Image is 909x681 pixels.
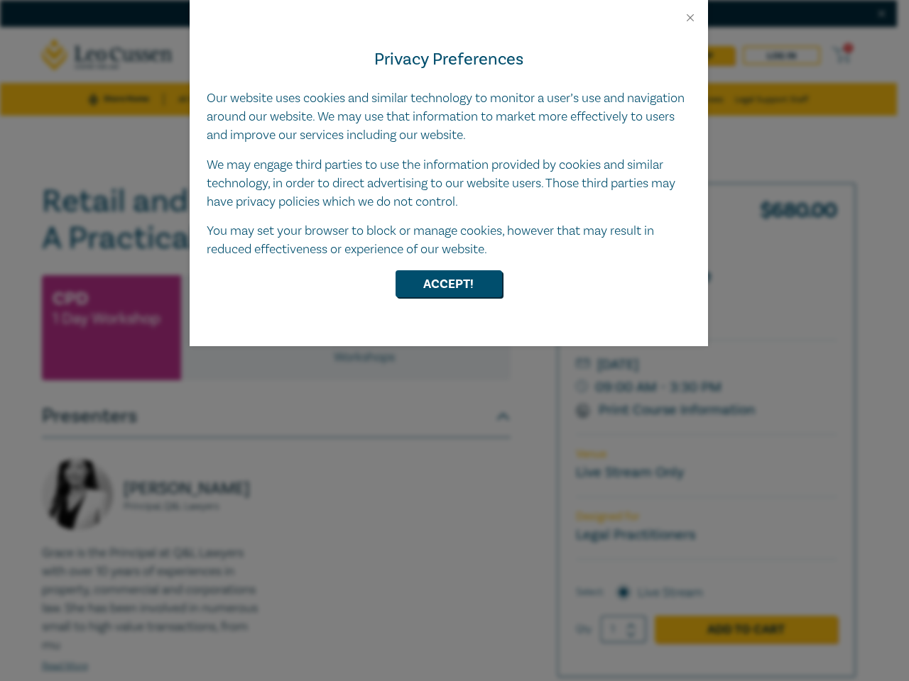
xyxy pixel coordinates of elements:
[207,156,691,211] p: We may engage third parties to use the information provided by cookies and similar technology, in...
[684,11,697,24] button: Close
[207,89,691,145] p: Our website uses cookies and similar technology to monitor a user’s use and navigation around our...
[207,222,691,259] p: You may set your browser to block or manage cookies, however that may result in reduced effective...
[396,270,502,297] button: Accept!
[207,47,691,72] h4: Privacy Preferences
